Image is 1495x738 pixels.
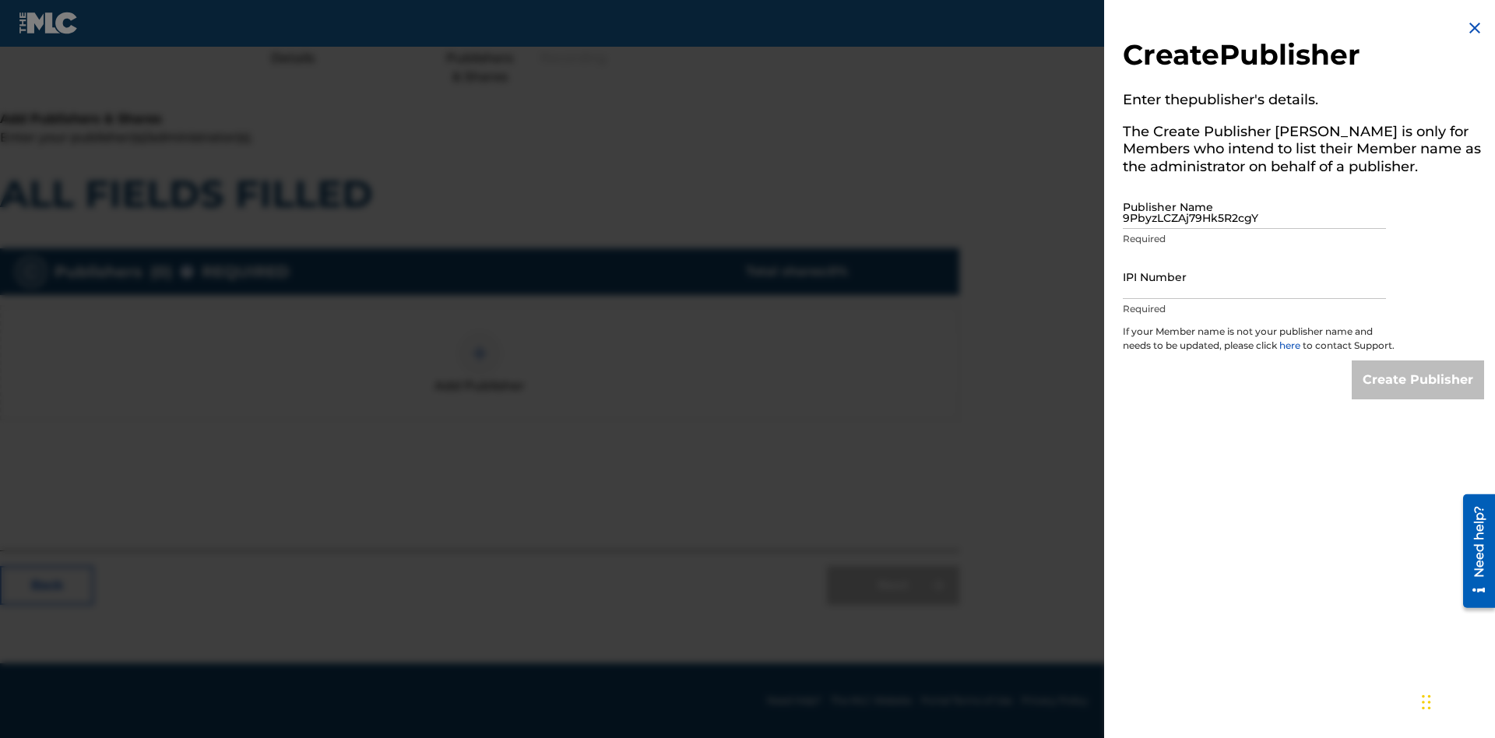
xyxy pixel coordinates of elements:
p: Required [1123,302,1386,316]
h5: Enter the publisher 's details. [1123,86,1484,118]
a: here [1279,339,1303,351]
iframe: Chat Widget [1417,663,1495,738]
div: Drag [1422,679,1431,726]
p: If your Member name is not your publisher name and needs to be updated, please click to contact S... [1123,325,1395,360]
iframe: Resource Center [1451,488,1495,616]
h2: Create Publisher [1123,37,1484,77]
h5: The Create Publisher [PERSON_NAME] is only for Members who intend to list their Member name as th... [1123,118,1484,185]
p: Required [1123,232,1386,246]
img: MLC Logo [19,12,79,34]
